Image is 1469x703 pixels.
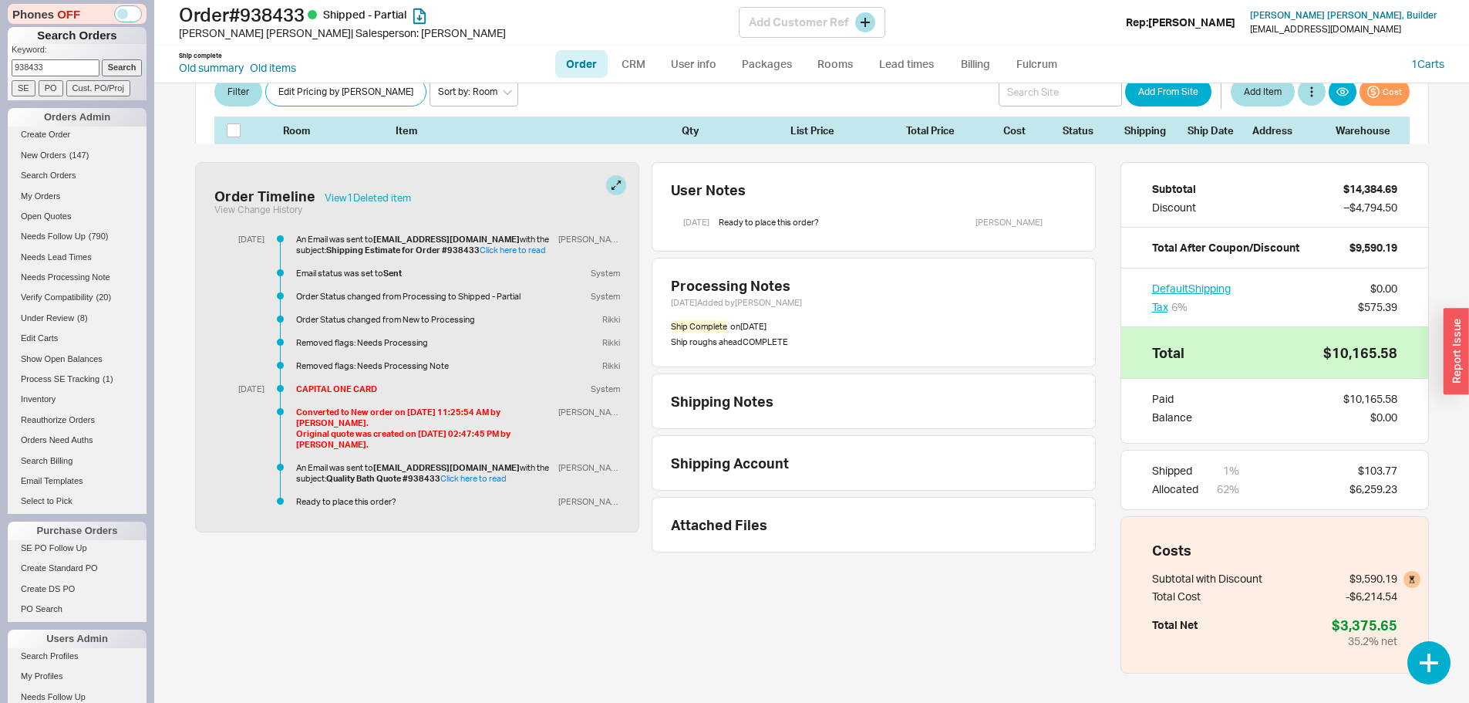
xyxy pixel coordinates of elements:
div: Rikki [596,360,620,371]
a: Under Review(8) [8,310,147,326]
div: Order Status changed from Processing to Shipped - Partial [296,291,552,302]
button: Cost [1359,78,1410,106]
a: Needs Processing Note [8,269,147,286]
b: Quality Bath Quote #938433 [326,473,440,484]
div: $9,590.19 [1349,571,1397,586]
a: Packages [731,50,804,78]
a: Needs Lead Times [8,249,147,265]
span: Needs Processing Note [21,272,110,282]
div: Order Timeline [214,188,315,204]
span: Add Item [1244,83,1282,101]
button: View1Deleted item [325,192,411,203]
div: $14,384.69 [1343,181,1397,197]
a: SE PO Follow Up [8,540,147,556]
div: Cost [970,123,1053,137]
span: Edit Pricing by [PERSON_NAME] [278,83,413,101]
a: Create Order [8,127,147,143]
h1: Search Orders [8,27,147,44]
a: Show Open Balances [8,351,147,367]
div: [DATE] Added by [PERSON_NAME] [671,297,1076,308]
div: 35.2 % net [1332,634,1397,649]
span: Needs Follow Up [21,692,86,701]
div: $0.00 [1370,281,1397,296]
span: Add From Site [1138,83,1198,101]
div: [PERSON_NAME] [552,407,620,417]
a: New Orders(147) [8,147,147,164]
span: Verify Compatibility [21,292,93,302]
div: Costs [1152,542,1397,559]
div: Attached Files [671,516,767,533]
button: Tax [1152,299,1168,315]
span: ( 1 ) [103,374,113,384]
b: Sent [383,268,402,279]
a: User info [659,50,728,78]
span: ( 790 ) [89,232,109,241]
div: Warehouse [1336,123,1397,137]
a: Email Templates [8,473,147,489]
div: Shipping Account [671,455,789,471]
div: Shipped [1152,463,1198,478]
div: 1 % [1223,463,1239,478]
div: [DATE] [683,212,709,232]
a: Old summary [179,60,244,76]
div: Room [283,123,339,137]
div: $0.00 [1370,410,1397,425]
div: Shipping Notes [671,393,1089,410]
a: My Profiles [8,668,147,684]
div: $10,165.58 [1323,346,1397,360]
span: ( 147 ) [69,150,89,160]
div: on [DATE] [730,320,767,333]
span: 6 % [1171,300,1188,313]
span: ( 8 ) [77,313,87,323]
a: Lead times [868,50,945,78]
div: Removed flags: Needs Processing [296,337,552,348]
div: Email status was set to [296,268,552,279]
a: Open Quotes [8,208,147,225]
div: An Email was sent to with the subject: [296,234,552,255]
a: Reauthorize Orders [8,412,147,428]
div: Rikki [596,337,620,348]
b: Shipping Estimate for Order #938433 [326,245,480,255]
div: Total Net [1152,617,1198,649]
div: Total Price [906,123,964,137]
div: [PERSON_NAME] [PERSON_NAME] | Salesperson: [PERSON_NAME] [179,25,739,41]
div: System [585,291,620,302]
div: User Notes [671,181,1089,198]
div: Users Admin [8,630,147,648]
div: $575.39 [1358,299,1397,315]
a: CRM [611,50,656,78]
a: Rooms [807,50,864,78]
a: My Orders [8,188,147,204]
div: [PERSON_NAME] [975,212,1043,232]
a: Verify Compatibility(20) [8,289,147,306]
div: Ready to place this order? [296,496,552,507]
div: [PERSON_NAME] [552,234,620,245]
div: Total Cost [1152,589,1262,604]
input: PO [39,80,63,96]
div: [EMAIL_ADDRESS][DOMAIN_NAME] [1250,24,1401,35]
div: Subtotal with Discount [1152,571,1262,586]
button: Add Item [1231,77,1295,106]
span: [PERSON_NAME] [PERSON_NAME] , Builder [1250,9,1437,21]
a: Process SE Tracking(1) [8,371,147,387]
div: $3,375.65 [1332,617,1397,634]
b: [EMAIL_ADDRESS][DOMAIN_NAME] [373,234,520,245]
span: Needs Follow Up [21,232,86,241]
div: Phones [8,4,147,24]
span: New Orders [21,150,66,160]
a: Orders Need Auths [8,432,147,448]
span: ( 20 ) [96,292,112,302]
span: Filter [227,83,249,101]
div: Original quote was created on [DATE] 02:47:45 PM by [PERSON_NAME]. [296,428,552,450]
div: Ship Date [1188,123,1246,137]
div: Removed flags: Needs Processing Note [296,360,552,371]
a: Edit Carts [8,330,147,346]
div: Status [1063,123,1118,137]
span: Shipped - Partial [323,8,406,21]
div: 62 % [1217,482,1239,497]
div: Item [396,123,676,137]
button: View Change History [214,204,302,215]
a: Billing [948,50,1002,78]
a: Create Standard PO [8,560,147,576]
a: 1Carts [1411,57,1444,70]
